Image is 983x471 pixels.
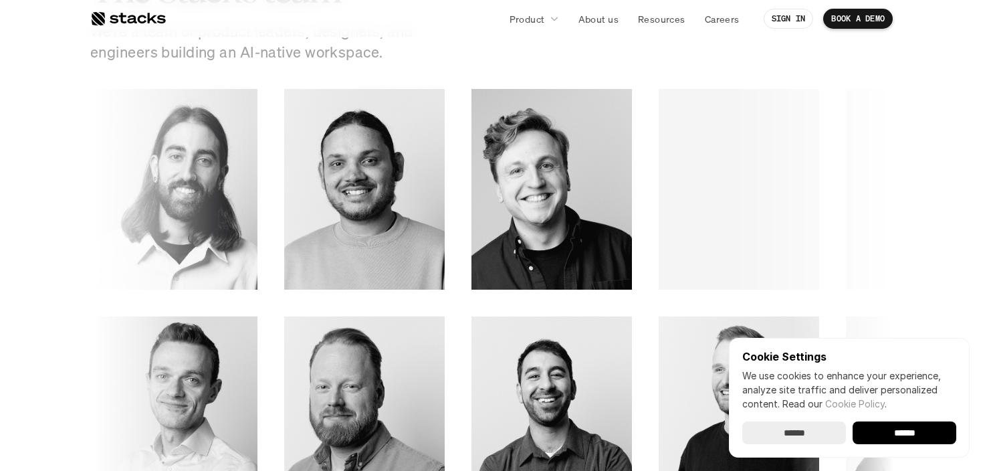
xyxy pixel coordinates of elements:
[630,7,693,31] a: Resources
[772,14,806,23] p: SIGN IN
[570,7,627,31] a: About us
[90,21,425,63] p: We’re a team of product leaders, designers, and engineers building an AI-native workspace.
[697,7,748,31] a: Careers
[742,369,956,411] p: We use cookies to enhance your experience, analyze site traffic and deliver personalized content.
[578,12,619,26] p: About us
[825,398,885,409] a: Cookie Policy
[638,12,685,26] p: Resources
[764,9,814,29] a: SIGN IN
[742,351,956,362] p: Cookie Settings
[823,9,893,29] a: BOOK A DEMO
[510,12,545,26] p: Product
[831,14,885,23] p: BOOK A DEMO
[705,12,740,26] p: Careers
[782,398,887,409] span: Read our .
